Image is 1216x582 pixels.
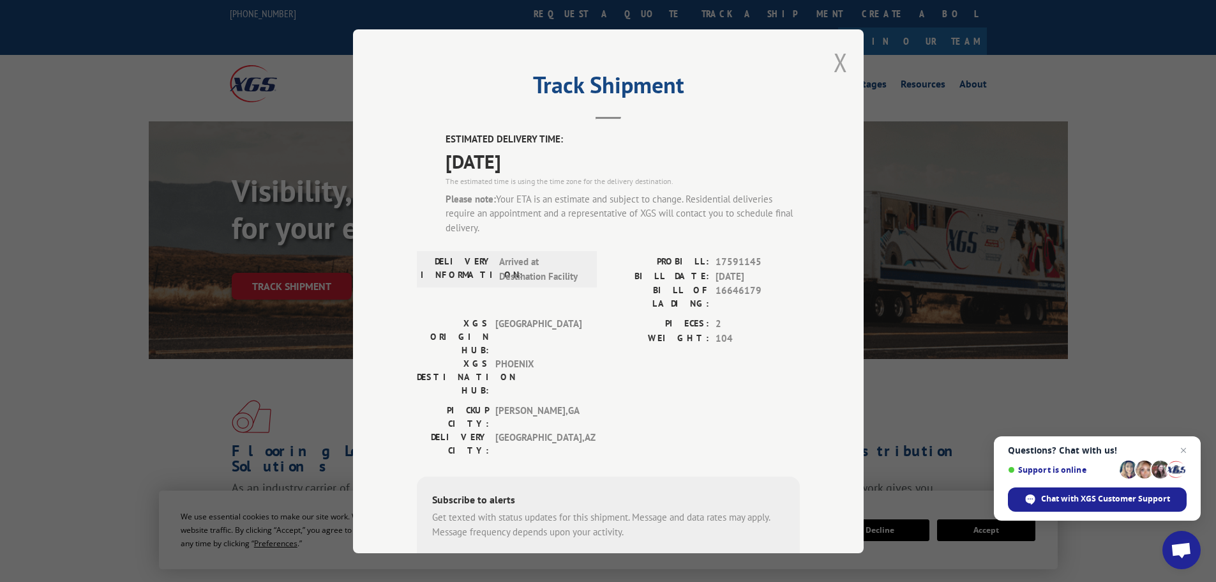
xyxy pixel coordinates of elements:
span: 17591145 [716,255,800,270]
label: BILL OF LADING: [608,284,709,310]
label: PICKUP CITY: [417,404,489,431]
label: XGS DESTINATION HUB: [417,357,489,397]
button: Close modal [834,45,848,79]
span: Chat with XGS Customer Support [1008,487,1187,512]
span: 104 [716,331,800,346]
label: PIECES: [608,317,709,332]
label: BILL DATE: [608,269,709,284]
a: Open chat [1162,531,1201,569]
span: [DATE] [716,269,800,284]
span: Arrived at Destination Facility [499,255,585,284]
span: Chat with XGS Customer Support [1041,493,1170,505]
span: Questions? Chat with us! [1008,445,1187,456]
span: [DATE] [446,146,800,175]
span: [GEOGRAPHIC_DATA] , AZ [495,431,582,457]
label: DELIVERY INFORMATION: [421,255,493,284]
div: Subscribe to alerts [432,492,784,510]
label: XGS ORIGIN HUB: [417,317,489,357]
h2: Track Shipment [417,76,800,100]
div: Your ETA is an estimate and subject to change. Residential deliveries require an appointment and ... [446,192,800,235]
label: DELIVERY CITY: [417,431,489,457]
label: PROBILL: [608,255,709,270]
span: 2 [716,317,800,332]
span: [PERSON_NAME] , GA [495,404,582,431]
span: PHOENIX [495,357,582,397]
span: [GEOGRAPHIC_DATA] [495,317,582,357]
div: Get texted with status updates for this shipment. Message and data rates may apply. Message frequ... [432,510,784,539]
span: 16646179 [716,284,800,310]
span: Support is online [1008,465,1115,475]
div: The estimated time is using the time zone for the delivery destination. [446,175,800,187]
strong: Please note: [446,192,496,204]
label: ESTIMATED DELIVERY TIME: [446,132,800,147]
label: WEIGHT: [608,331,709,346]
